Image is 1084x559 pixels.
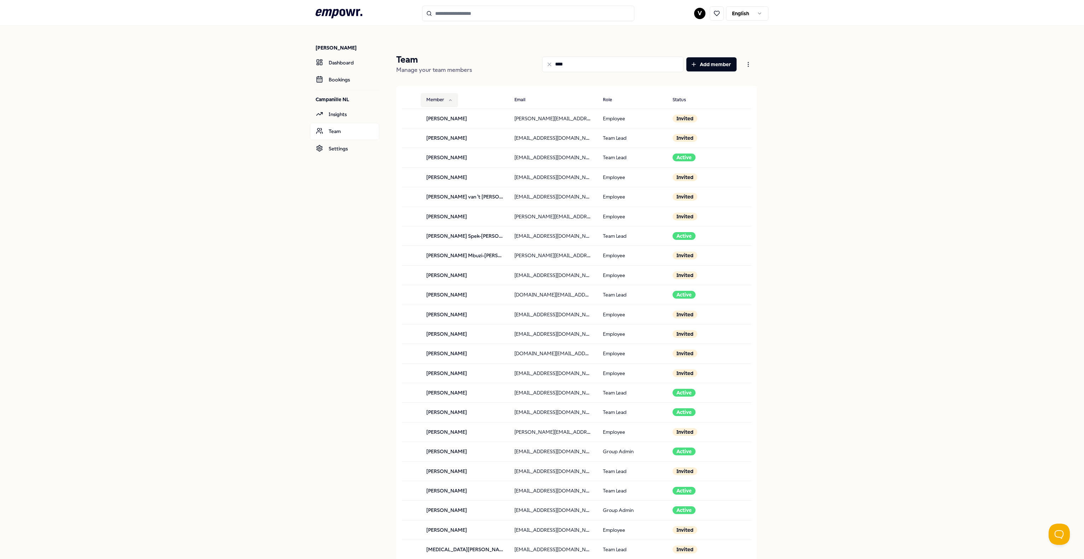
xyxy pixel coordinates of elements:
[421,324,509,344] td: [PERSON_NAME]
[421,167,509,187] td: [PERSON_NAME]
[597,93,626,107] button: Role
[421,305,509,324] td: [PERSON_NAME]
[597,501,667,520] td: Group Admin
[509,481,597,501] td: [EMAIL_ADDRESS][DOMAIN_NAME]
[673,467,697,475] div: Invited
[597,187,667,207] td: Employee
[316,44,379,51] p: [PERSON_NAME]
[673,252,697,259] div: Invited
[673,291,696,299] div: Active
[673,271,697,279] div: Invited
[673,213,697,220] div: Invited
[597,265,667,285] td: Employee
[673,448,696,455] div: Active
[422,6,634,21] input: Search for products, categories or subcategories
[509,187,597,207] td: [EMAIL_ADDRESS][DOMAIN_NAME]
[421,128,509,148] td: [PERSON_NAME]
[667,93,700,107] button: Status
[673,134,697,142] div: Invited
[509,109,597,128] td: [PERSON_NAME][EMAIL_ADDRESS][PERSON_NAME][DOMAIN_NAME]
[421,501,509,520] td: [PERSON_NAME]
[509,167,597,187] td: [EMAIL_ADDRESS][DOMAIN_NAME]
[686,57,737,71] button: Add member
[421,520,509,540] td: [PERSON_NAME]
[421,344,509,363] td: [PERSON_NAME]
[421,265,509,285] td: [PERSON_NAME]
[739,57,757,71] button: Open menu
[1049,524,1070,545] iframe: Help Scout Beacon - Open
[673,311,697,318] div: Invited
[396,54,472,65] p: Team
[597,520,667,540] td: Employee
[310,106,379,123] a: Insights
[421,93,458,107] button: Member
[597,148,667,167] td: Team Lead
[597,285,667,305] td: Team Lead
[673,369,697,377] div: Invited
[597,422,667,442] td: Employee
[316,96,379,103] p: Campanille NL
[421,422,509,442] td: [PERSON_NAME]
[673,389,696,397] div: Active
[509,128,597,148] td: [EMAIL_ADDRESS][DOMAIN_NAME]
[673,408,696,416] div: Active
[421,207,509,226] td: [PERSON_NAME]
[509,246,597,265] td: [PERSON_NAME][EMAIL_ADDRESS][PERSON_NAME][DOMAIN_NAME]
[421,246,509,265] td: [PERSON_NAME] Mbuzi-[PERSON_NAME]
[597,403,667,422] td: Team Lead
[421,363,509,383] td: [PERSON_NAME]
[597,226,667,246] td: Team Lead
[421,187,509,207] td: [PERSON_NAME] van 't [PERSON_NAME]
[421,481,509,501] td: [PERSON_NAME]
[597,109,667,128] td: Employee
[509,285,597,305] td: [DOMAIN_NAME][EMAIL_ADDRESS][DOMAIN_NAME]
[396,67,472,73] span: Manage your team members
[310,54,379,71] a: Dashboard
[597,383,667,403] td: Team Lead
[673,193,697,201] div: Invited
[421,148,509,167] td: [PERSON_NAME]
[421,109,509,128] td: [PERSON_NAME]
[509,383,597,403] td: [EMAIL_ADDRESS][DOMAIN_NAME]
[509,344,597,363] td: [DOMAIN_NAME][EMAIL_ADDRESS][DOMAIN_NAME]
[421,442,509,461] td: [PERSON_NAME]
[673,350,697,357] div: Invited
[509,148,597,167] td: [EMAIL_ADDRESS][DOMAIN_NAME]
[509,422,597,442] td: [PERSON_NAME][EMAIL_ADDRESS][DOMAIN_NAME]
[673,506,696,514] div: Active
[597,324,667,344] td: Employee
[310,71,379,88] a: Bookings
[310,140,379,157] a: Settings
[509,265,597,285] td: [EMAIL_ADDRESS][DOMAIN_NAME]
[673,428,697,436] div: Invited
[597,305,667,324] td: Employee
[597,344,667,363] td: Employee
[421,461,509,481] td: [PERSON_NAME]
[509,226,597,246] td: [EMAIL_ADDRESS][DOMAIN_NAME]
[673,173,697,181] div: Invited
[509,403,597,422] td: [EMAIL_ADDRESS][DOMAIN_NAME]
[310,123,379,140] a: Team
[673,154,696,161] div: Active
[673,232,696,240] div: Active
[597,461,667,481] td: Team Lead
[421,383,509,403] td: [PERSON_NAME]
[597,207,667,226] td: Employee
[509,305,597,324] td: [EMAIL_ADDRESS][DOMAIN_NAME]
[509,501,597,520] td: [EMAIL_ADDRESS][DOMAIN_NAME]
[509,324,597,344] td: [EMAIL_ADDRESS][DOMAIN_NAME]
[694,8,705,19] button: V
[509,93,540,107] button: Email
[597,363,667,383] td: Employee
[597,442,667,461] td: Group Admin
[673,115,697,122] div: Invited
[597,167,667,187] td: Employee
[509,520,597,540] td: [EMAIL_ADDRESS][DOMAIN_NAME]
[509,461,597,481] td: [EMAIL_ADDRESS][DOMAIN_NAME]
[597,128,667,148] td: Team Lead
[509,207,597,226] td: [PERSON_NAME][EMAIL_ADDRESS][DOMAIN_NAME]
[509,442,597,461] td: [EMAIL_ADDRESS][DOMAIN_NAME]
[597,481,667,501] td: Team Lead
[421,285,509,305] td: [PERSON_NAME]
[597,246,667,265] td: Employee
